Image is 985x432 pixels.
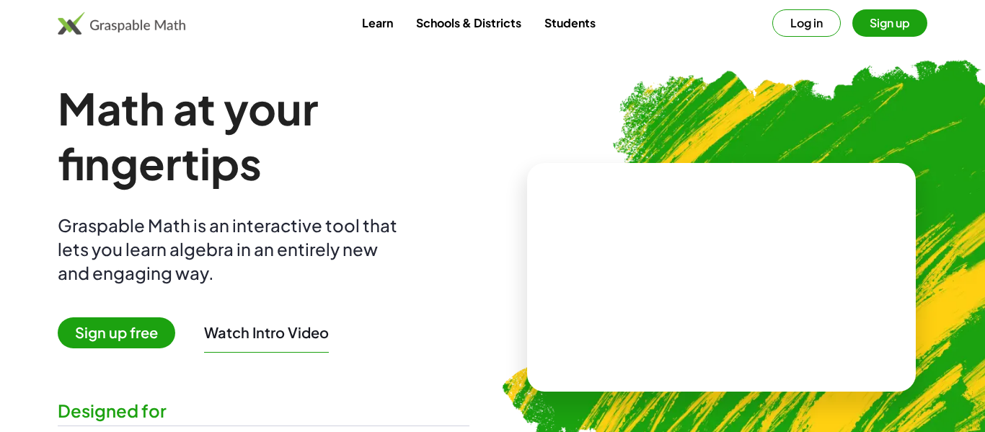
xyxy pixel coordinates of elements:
a: Schools & Districts [405,9,533,36]
a: Learn [350,9,405,36]
h1: Math at your fingertips [58,81,469,190]
button: Log in [772,9,841,37]
div: Graspable Math is an interactive tool that lets you learn algebra in an entirely new and engaging... [58,213,404,285]
span: Sign up free [58,317,175,348]
a: Students [533,9,607,36]
video: What is this? This is dynamic math notation. Dynamic math notation plays a central role in how Gr... [614,224,830,332]
button: Sign up [852,9,927,37]
button: Watch Intro Video [204,323,329,342]
div: Designed for [58,399,469,423]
